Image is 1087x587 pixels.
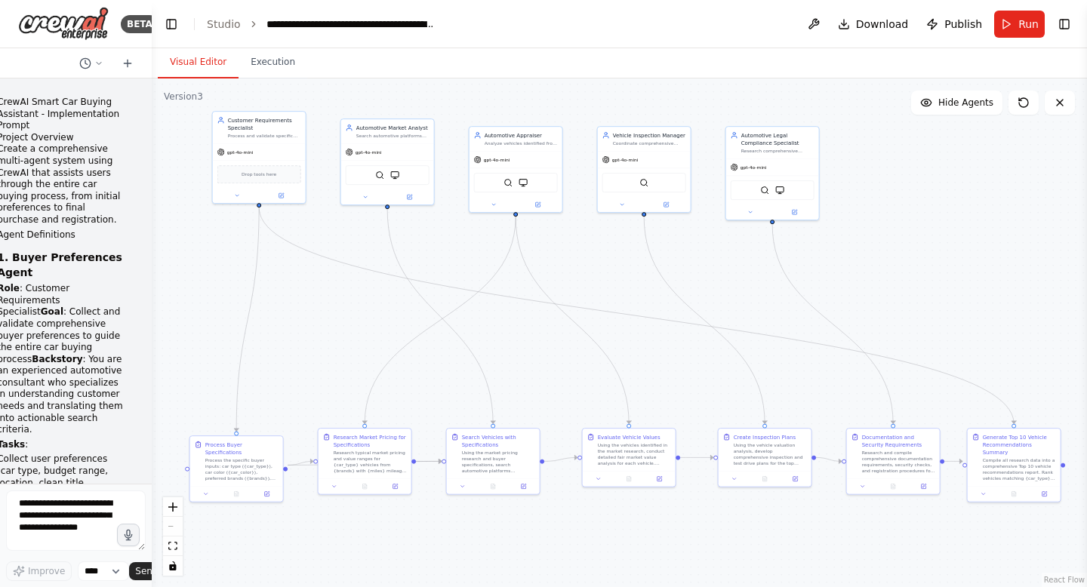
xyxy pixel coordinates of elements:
[469,126,563,213] div: Automotive AppraiserAnalyze vehicles identified from market research and provide accurate fair ma...
[340,118,435,205] div: Automotive Market AnalystSearch automotive platforms for {car_type} vehicles in {car_color} from ...
[640,217,768,424] g: Edge from 6961e534-075c-4a8c-a3cd-062a48c0b0d3 to 6167befa-d415-4974-be9e-c594265eaac3
[749,475,781,484] button: No output available
[361,217,519,424] g: Edge from 8ccb7248-c2be-4c9e-a4b1-fddc0cbf57ab to e7290acc-3268-42c6-984c-ad87f72a7b95
[998,490,1030,499] button: No output available
[944,457,962,465] g: Edge from c2c31ce9-53f0-4901-bd81-bf13895c82d9 to bbce2105-978f-4767-9d9b-e8e8deca7126
[944,17,982,32] span: Publish
[613,131,686,139] div: Vehicle Inspection Manager
[255,207,1018,424] g: Edge from 141e57b7-8b50-4dd6-87ab-7dde2139853e to bbce2105-978f-4767-9d9b-e8e8deca7126
[910,482,936,491] button: Open in side panel
[760,186,769,195] img: SerperDevTool
[242,171,276,178] span: Drop tools here
[477,482,509,491] button: No output available
[161,14,182,35] button: Hide left sidebar
[232,207,263,432] g: Edge from 141e57b7-8b50-4dd6-87ab-7dde2139853e to 234fd74c-2875-4600-a050-b150ea76e5eb
[734,442,807,466] div: Using the vehicle valuation analysis, develop comprehensive inspection and test drive plans for t...
[207,17,436,32] nav: breadcrumb
[164,91,203,103] div: Version 3
[6,561,72,581] button: Improve
[446,428,540,495] div: Search Vehicles with SpecificationsUsing the market pricing research and buyer specifications, se...
[416,457,442,465] g: Edge from e7290acc-3268-42c6-984c-ad87f72a7b95 to 55348356-914d-44f3-976b-e6c5da0e0e00
[1031,490,1057,499] button: Open in side panel
[741,148,814,154] div: Research comprehensive documentation requirements, security verification steps, and registration ...
[598,442,671,466] div: Using the vehicles identified in the market research, conduct detailed fair market value analysis...
[512,217,633,424] g: Edge from 8ccb7248-c2be-4c9e-a4b1-fddc0cbf57ab to e77eafe8-2c92-4fc6-ba4e-28f9059e5a04
[121,15,159,33] div: BETA
[117,524,140,546] button: Click to speak your automation idea
[28,565,65,577] span: Improve
[741,131,814,146] div: Automotive Legal Compliance Specialist
[205,457,279,481] div: Process the specific buyer inputs: car type ({car_type}), car color ({car_color}), preferred bran...
[205,441,279,456] div: Process Buyer Specifications
[862,433,935,448] div: Documentation and Security Requirements
[994,11,1045,38] button: Run
[646,475,672,484] button: Open in side panel
[1054,14,1075,35] button: Show right sidebar
[718,428,812,487] div: Create Inspection PlansUsing the vehicle valuation analysis, develop comprehensive inspection and...
[356,149,382,155] span: gpt-4o-mini
[816,453,842,465] g: Edge from 6167befa-d415-4974-be9e-c594265eaac3 to c2c31ce9-53f0-4901-bd81-bf13895c82d9
[135,565,158,577] span: Send
[938,97,993,109] span: Hide Agents
[388,192,431,201] button: Open in side panel
[856,17,909,32] span: Download
[32,354,82,364] strong: Backstory
[485,131,558,139] div: Automotive Appraiser
[462,450,535,474] div: Using the market pricing research and buyer specifications, search automotive platforms (AutoTrad...
[18,7,109,41] img: Logo
[163,497,183,517] button: zoom in
[41,306,63,317] strong: Goal
[877,482,909,491] button: No output available
[544,453,577,465] g: Edge from 55348356-914d-44f3-976b-e6c5da0e0e00 to e77eafe8-2c92-4fc6-ba4e-28f9059e5a04
[163,536,183,556] button: fit view
[1044,576,1085,584] a: React Flow attribution
[227,149,254,155] span: gpt-4o-mini
[639,178,648,187] img: SerperDevTool
[228,133,301,139] div: Process and validate specific buyer inputs: car type ({car_type}), car color ({car_color}), prefe...
[612,157,639,163] span: gpt-4o-mini
[220,490,252,499] button: No output available
[846,428,941,495] div: Documentation and Security RequirementsResearch and compile comprehensive documentation requireme...
[73,54,109,72] button: Switch to previous chat
[288,457,442,469] g: Edge from 234fd74c-2875-4600-a050-b150ea76e5eb to 55348356-914d-44f3-976b-e6c5da0e0e00
[680,453,713,461] g: Edge from e77eafe8-2c92-4fc6-ba4e-28f9059e5a04 to 6167befa-d415-4974-be9e-c594265eaac3
[163,556,183,576] button: toggle interactivity
[598,433,661,441] div: Evaluate Vehicle Values
[228,116,301,131] div: Customer Requirements Specialist
[519,178,528,187] img: BrowserbaseLoadTool
[375,171,384,180] img: SerperDevTool
[613,140,686,146] div: Coordinate comprehensive vehicle inspections by creating vehicle-specific inspection checklists, ...
[318,428,412,495] div: Research Market Pricing for SpecificationsResearch typical market pricing and value ranges for {c...
[349,482,380,491] button: No output available
[510,482,536,491] button: Open in side panel
[254,490,279,499] button: Open in side panel
[782,475,808,484] button: Open in side panel
[462,433,535,448] div: Search Vehicles with Specifications
[768,224,897,424] g: Edge from 6f2217be-ffe0-4ec3-9450-193322f2de9c to c2c31ce9-53f0-4901-bd81-bf13895c82d9
[582,428,676,487] div: Evaluate Vehicle ValuesUsing the vehicles identified in the market research, conduct detailed fai...
[288,457,313,469] g: Edge from 234fd74c-2875-4600-a050-b150ea76e5eb to e7290acc-3268-42c6-984c-ad87f72a7b95
[239,47,307,78] button: Execution
[356,133,430,139] div: Search automotive platforms for {car_type} vehicles in {car_color} from {brands}, with {miles} mi...
[1018,17,1039,32] span: Run
[382,482,408,491] button: Open in side panel
[983,433,1056,456] div: Generate Top 10 Vehicle Recommendations Summary
[485,140,558,146] div: Analyze vehicles identified from market research and provide accurate fair market value estimates...
[741,164,767,171] span: gpt-4o-mini
[613,475,645,484] button: No output available
[983,457,1056,481] div: Compile all research data into a comprehensive Top 10 vehicle recommendations report. Rank vehicl...
[920,11,988,38] button: Publish
[862,450,935,474] div: Research and compile comprehensive documentation requirements, security checks, and registration ...
[484,157,510,163] span: gpt-4o-mini
[356,124,430,131] div: Automotive Market Analyst
[129,562,176,580] button: Send
[158,47,239,78] button: Visual Editor
[212,111,306,204] div: Customer Requirements SpecialistProcess and validate specific buyer inputs: car type ({car_type})...
[775,186,784,195] img: BrowserbaseLoadTool
[967,428,1061,502] div: Generate Top 10 Vehicle Recommendations SummaryCompile all research data into a comprehensive Top...
[597,126,691,213] div: Vehicle Inspection ManagerCoordinate comprehensive vehicle inspections by creating vehicle-specif...
[334,433,407,448] div: Research Market Pricing for Specifications
[334,450,407,474] div: Research typical market pricing and value ranges for {car_type} vehicles from {brands} with {mile...
[503,178,513,187] img: SerperDevTool
[260,191,303,200] button: Open in side panel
